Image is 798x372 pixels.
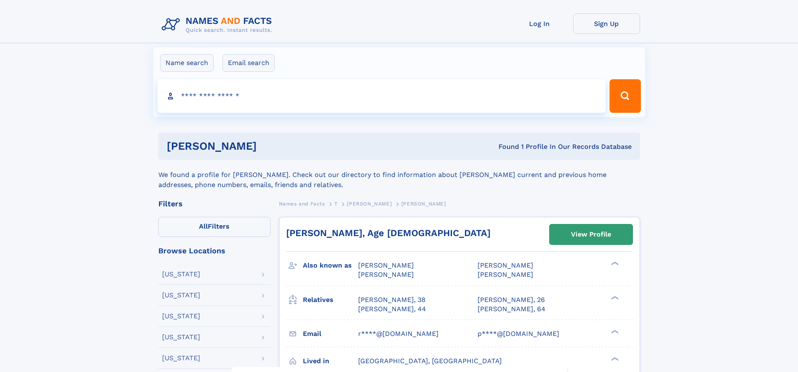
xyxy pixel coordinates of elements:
[358,295,426,304] a: [PERSON_NAME], 38
[358,261,414,269] span: [PERSON_NAME]
[401,201,446,207] span: [PERSON_NAME]
[358,271,414,278] span: [PERSON_NAME]
[303,327,358,341] h3: Email
[162,271,200,278] div: [US_STATE]
[162,334,200,341] div: [US_STATE]
[286,228,491,238] a: [PERSON_NAME], Age [DEMOGRAPHIC_DATA]
[334,198,338,209] a: T
[478,295,545,304] a: [PERSON_NAME], 26
[158,79,606,113] input: search input
[573,13,640,34] a: Sign Up
[199,222,208,230] span: All
[222,54,275,72] label: Email search
[158,13,279,36] img: Logo Names and Facts
[478,304,545,314] a: [PERSON_NAME], 64
[303,354,358,368] h3: Lived in
[162,292,200,299] div: [US_STATE]
[478,271,533,278] span: [PERSON_NAME]
[609,261,619,266] div: ❯
[609,295,619,300] div: ❯
[478,261,533,269] span: [PERSON_NAME]
[303,293,358,307] h3: Relatives
[506,13,573,34] a: Log In
[609,356,619,362] div: ❯
[358,304,426,314] a: [PERSON_NAME], 44
[609,79,640,113] button: Search Button
[571,225,611,244] div: View Profile
[358,357,502,365] span: [GEOGRAPHIC_DATA], [GEOGRAPHIC_DATA]
[162,313,200,320] div: [US_STATE]
[158,217,271,237] label: Filters
[162,355,200,362] div: [US_STATE]
[303,258,358,273] h3: Also known as
[334,201,338,207] span: T
[377,142,632,151] div: Found 1 Profile In Our Records Database
[167,141,378,151] h1: [PERSON_NAME]
[279,198,325,209] a: Names and Facts
[609,329,619,334] div: ❯
[158,160,640,190] div: We found a profile for [PERSON_NAME]. Check out our directory to find information about [PERSON_N...
[347,198,392,209] a: [PERSON_NAME]
[158,200,271,208] div: Filters
[158,247,271,255] div: Browse Locations
[550,224,633,245] a: View Profile
[347,201,392,207] span: [PERSON_NAME]
[160,54,214,72] label: Name search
